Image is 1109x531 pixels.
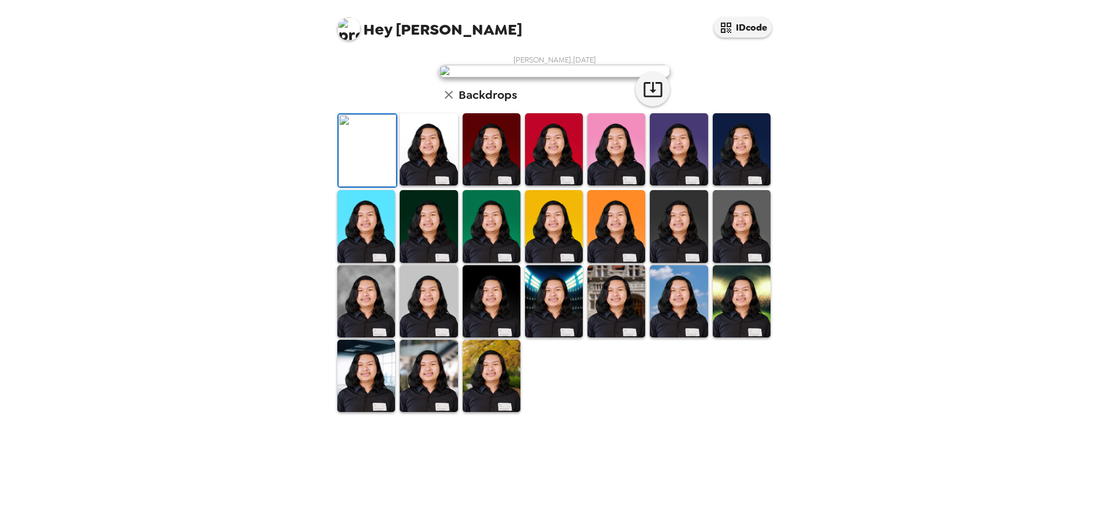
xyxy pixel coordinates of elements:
[714,17,772,38] button: IDcode
[513,55,596,65] span: [PERSON_NAME] , [DATE]
[337,12,522,38] span: [PERSON_NAME]
[459,86,517,104] h6: Backdrops
[337,17,360,40] img: profile pic
[338,114,396,187] img: Original
[363,19,392,40] span: Hey
[439,65,670,77] img: user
